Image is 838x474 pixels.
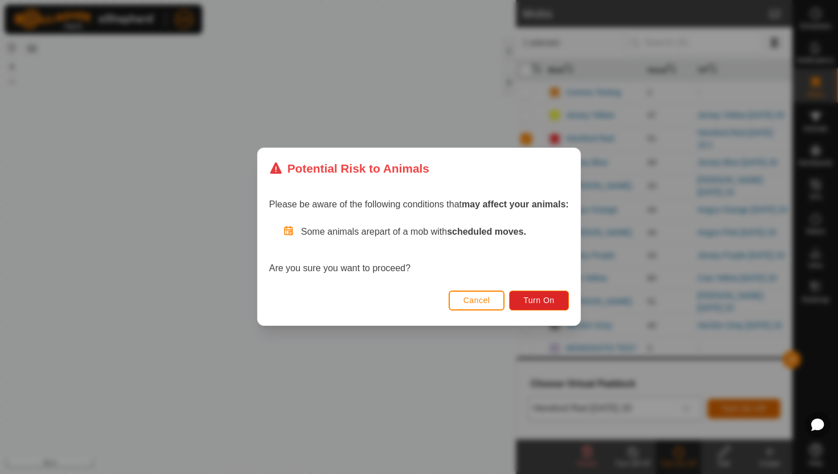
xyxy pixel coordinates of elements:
div: Potential Risk to Animals [269,160,429,177]
span: part of a mob with [375,227,526,237]
button: Turn On [510,291,569,310]
strong: may affect your animals: [462,200,569,210]
span: Turn On [524,296,555,305]
button: Cancel [449,291,505,310]
div: Are you sure you want to proceed? [269,226,569,276]
span: Please be aware of the following conditions that [269,200,569,210]
span: Cancel [463,296,490,305]
strong: scheduled moves. [447,227,526,237]
p: Some animals are [301,226,569,239]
